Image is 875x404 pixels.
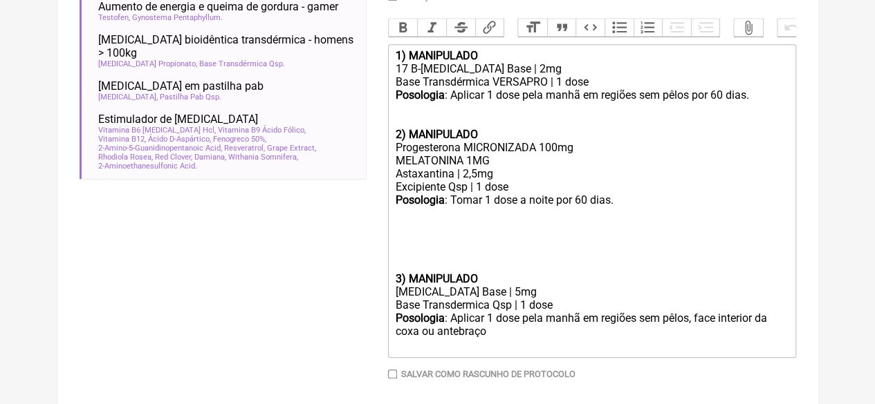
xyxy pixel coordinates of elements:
span: Base Transdérmica Qsp [199,59,285,68]
span: [MEDICAL_DATA] [98,93,158,102]
div: Base Transdérmica VERSAPRO | 1 dose [395,75,788,88]
strong: 3) MANIPULADO [395,272,477,285]
span: Vitamina B6 [MEDICAL_DATA] Hcl [98,126,216,135]
button: Bullets [605,19,634,37]
strong: 2) MANIPULADO [395,128,477,141]
div: : Tomar 1 dose a noite por 60 dias. [395,193,788,246]
button: Undo [777,19,807,37]
strong: Posologia [395,311,444,325]
span: Ácido D-Aspártico [148,135,211,144]
span: Fenogreco 50% [213,135,266,144]
div: : Aplicar 1 dose pela manhã em regiões sem pêlos, face interior da coxa ou antebraço ㅤ [395,311,788,352]
span: Estimulador de [MEDICAL_DATA] [98,113,258,126]
span: Pastilha Pab Qsp [160,93,221,102]
button: Code [575,19,605,37]
span: 2-Amino-5-Guanidinopentanoic Acid [98,144,222,153]
button: Quote [547,19,576,37]
button: Italic [417,19,446,37]
button: Strikethrough [446,19,475,37]
div: 17 B-[MEDICAL_DATA] Base | 2mg [395,62,788,75]
div: Excipiente Qsp | 1 dose [395,180,788,193]
span: 2-Aminoethanesulfonic Acid [98,162,197,171]
strong: 1) MANIPULADO [395,49,477,62]
span: Damiana [194,153,226,162]
button: Increase Level [691,19,720,37]
strong: Posologia [395,193,444,206]
div: Progesterona MICRONIZADA 100mg MELATONINA 1MG Astaxantina | 2,5mg [395,141,788,180]
button: Bold [389,19,418,37]
span: Rhodiola Rosea [98,153,153,162]
span: [MEDICAL_DATA] em pastilha pab [98,79,264,93]
span: Grape Extract [267,144,316,153]
div: [MEDICAL_DATA] Base | 5mg [395,285,788,298]
label: Salvar como rascunho de Protocolo [401,369,575,379]
span: [MEDICAL_DATA] Propionato [98,59,197,68]
div: Base Transdermica Qsp | 1 dose [395,298,788,311]
span: Red Clover [155,153,192,162]
span: Withania Somnifera [228,153,298,162]
span: [MEDICAL_DATA] bioidêntica transdérmica - homens > 100kg [98,33,355,59]
div: : Aplicar 1 dose pela manhã em regiões sem pêlos por 60 dias. [395,88,788,128]
strong: Posologia [395,88,444,102]
span: Vitamina B9 Ácido Fólico [218,126,306,135]
button: Numbers [634,19,663,37]
button: Heading [518,19,547,37]
span: Resveratrol [224,144,265,153]
button: Decrease Level [662,19,691,37]
button: Attach Files [734,19,763,37]
span: Testofen [98,13,130,22]
span: Vitamina B12 [98,135,146,144]
button: Link [475,19,504,37]
span: Gynostema Pentaphyllum [132,13,223,22]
